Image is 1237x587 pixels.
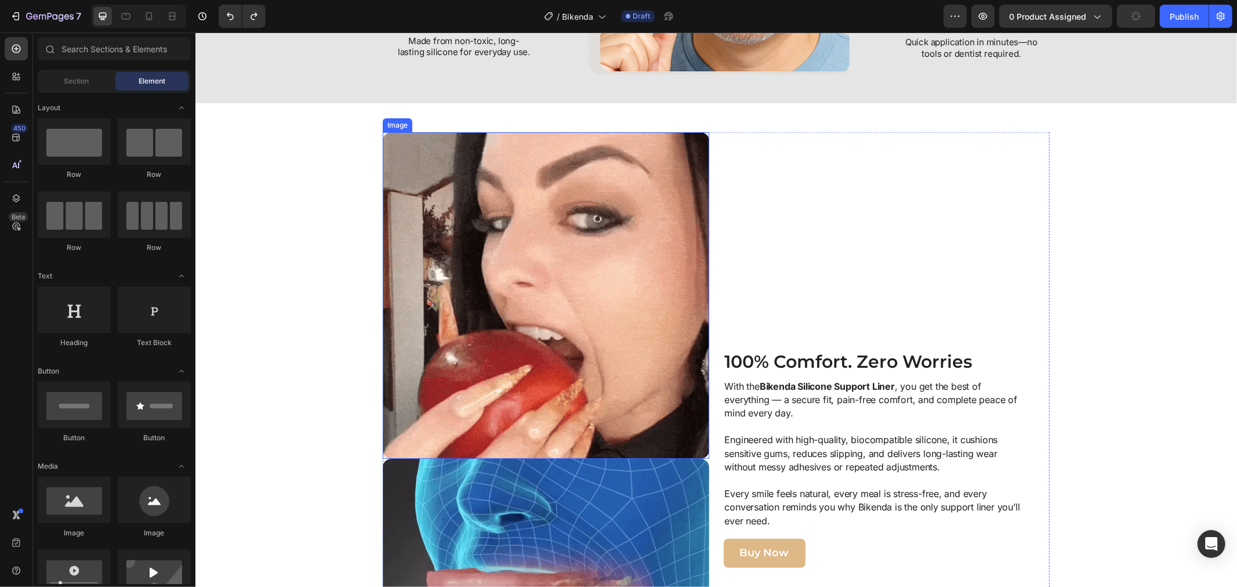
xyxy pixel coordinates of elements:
[118,338,191,348] div: Text Block
[118,169,191,180] div: Row
[1160,5,1209,28] button: Publish
[38,242,111,253] div: Row
[172,457,191,476] span: Toggle open
[38,271,52,281] span: Text
[195,32,1237,587] iframe: Design area
[11,124,28,133] div: 450
[564,349,699,360] strong: Bikenda Silicone Support Liner
[172,99,191,117] span: Toggle open
[545,512,594,530] p: Buy Now
[118,528,191,538] div: Image
[1170,10,1199,23] div: Publish
[529,348,828,402] p: With the , you get the best of everything — a secure fit, pain-free comfort, and complete peace o...
[1009,10,1086,23] span: 0 product assigned
[9,212,28,222] div: Beta
[64,76,89,86] span: Section
[38,366,59,376] span: Button
[557,10,560,23] span: /
[5,5,86,28] button: 7
[118,433,191,443] div: Button
[38,37,191,60] input: Search Sections & Elements
[528,506,610,535] button: <p>Buy Now</p>
[528,317,823,342] h2: 100% Comfort. Zero Worries
[562,10,593,23] span: Bikenda
[38,338,111,348] div: Heading
[172,267,191,285] span: Toggle open
[38,169,111,180] div: Row
[999,5,1112,28] button: 0 product assigned
[633,11,650,21] span: Draft
[118,242,191,253] div: Row
[529,455,828,496] p: Every smile feels natural, every meal is stress-free, and every conversation reminds you why Bike...
[529,401,828,455] p: Engineered with high-quality, biocompatible silicone, it cushions sensitive gums, reduces slippin...
[38,433,111,443] div: Button
[1198,530,1225,558] div: Open Intercom Messenger
[172,362,191,381] span: Toggle open
[38,103,60,113] span: Layout
[76,9,81,23] p: 7
[219,5,266,28] div: Undo/Redo
[139,76,165,86] span: Element
[38,528,111,538] div: Image
[38,461,58,472] span: Media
